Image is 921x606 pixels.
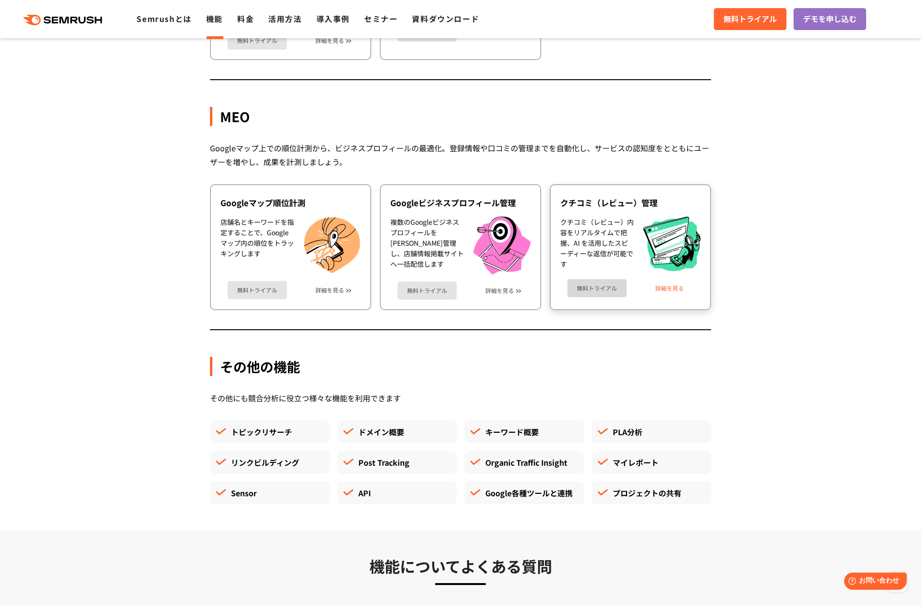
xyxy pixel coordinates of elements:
[210,481,330,504] div: Sensor
[723,13,777,25] span: 無料トライアル
[315,287,344,293] a: 詳細を見る
[210,141,711,169] div: Googleマップ上での順位計測から、ビジネスプロフィールの最適化。登録情報や口コミの管理までを自動化し、サービスの認知度をとともにユーザーを増やし、成果を計測しましょう。
[592,481,712,504] div: プロジェクトの共有
[337,481,457,504] div: API
[560,197,701,209] div: クチコミ（レビュー）管理
[220,217,294,274] div: 店舗名とキーワードを指定することで、Googleマップ内の順位をトラッキングします
[210,107,711,126] div: MEO
[337,451,457,474] div: Post Tracking
[464,451,584,474] div: Organic Traffic Insight
[655,285,684,292] a: 詳細を見る
[228,281,287,299] a: 無料トライアル
[560,217,634,272] div: クチコミ（レビュー）内容をリアルタイムで把握、AI を活用したスピーディーな返信が可能です
[592,451,712,474] div: マイレポート
[714,8,786,30] a: 無料トライアル
[237,13,254,24] a: 料金
[390,197,531,209] div: Googleビジネスプロフィール管理
[315,37,344,44] a: 詳細を見る
[473,217,531,274] img: Googleビジネスプロフィール管理
[464,420,584,443] div: キーワード概要
[268,13,302,24] a: 活用方法
[210,357,711,376] div: その他の機能
[412,13,479,24] a: 資料ダウンロード
[210,554,711,578] h3: 機能についてよくある質問
[390,217,464,274] div: 複数のGoogleビジネスプロフィールを[PERSON_NAME]管理し、店舗情報掲載サイトへ一括配信します
[228,31,287,50] a: 無料トライアル
[567,279,627,297] a: 無料トライアル
[398,282,457,300] a: 無料トライアル
[210,451,330,474] div: リンクビルディング
[592,420,712,443] div: PLA分析
[210,391,711,405] div: その他にも競合分析に役立つ様々な機能を利用できます
[316,13,350,24] a: 導入事例
[136,13,191,24] a: Semrushとは
[643,217,701,272] img: クチコミ（レビュー）管理
[794,8,866,30] a: デモを申し込む
[220,197,361,209] div: Googleマップ順位計測
[803,13,857,25] span: デモを申し込む
[836,569,911,596] iframe: Help widget launcher
[485,287,514,294] a: 詳細を見る
[210,420,330,443] div: トピックリサーチ
[304,217,361,274] img: Googleマップ順位計測
[337,420,457,443] div: ドメイン概要
[364,13,398,24] a: セミナー
[464,481,584,504] div: Google各種ツールと連携
[206,13,223,24] a: 機能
